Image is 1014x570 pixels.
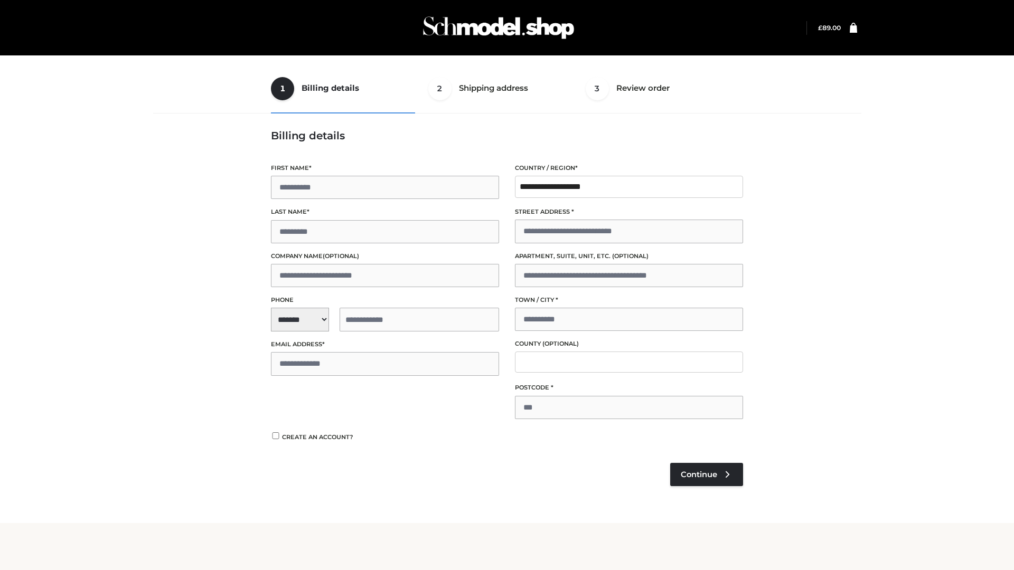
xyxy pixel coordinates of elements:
[612,252,649,260] span: (optional)
[271,339,499,349] label: Email address
[271,207,499,217] label: Last name
[271,129,743,142] h3: Billing details
[515,339,743,349] label: County
[419,7,578,49] img: Schmodel Admin 964
[681,470,717,479] span: Continue
[515,251,743,261] label: Apartment, suite, unit, etc.
[271,432,280,439] input: Create an account?
[542,340,579,347] span: (optional)
[282,433,353,441] span: Create an account?
[515,207,743,217] label: Street address
[515,163,743,173] label: Country / Region
[818,24,841,32] a: £89.00
[271,251,499,261] label: Company name
[818,24,841,32] bdi: 89.00
[271,163,499,173] label: First name
[818,24,822,32] span: £
[271,295,499,305] label: Phone
[515,295,743,305] label: Town / City
[515,383,743,393] label: Postcode
[323,252,359,260] span: (optional)
[670,463,743,486] a: Continue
